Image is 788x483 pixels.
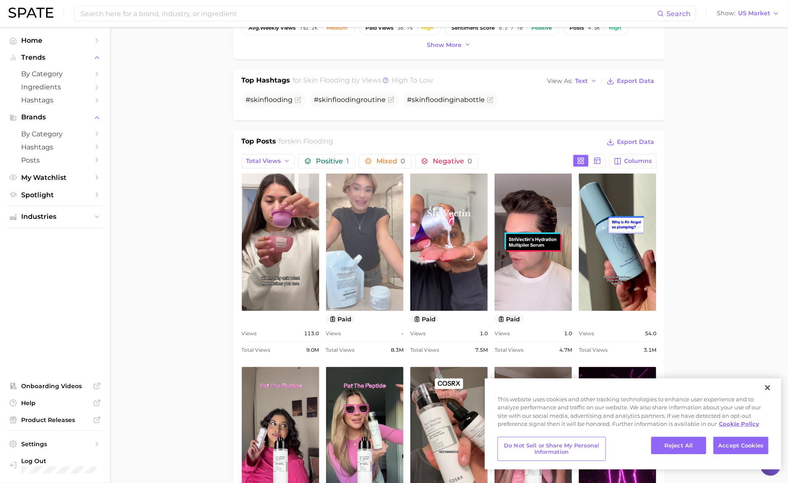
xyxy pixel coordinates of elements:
abbr: average [249,25,260,31]
span: Spotlight [21,191,89,199]
button: Export Data [605,136,656,148]
button: View AsText [545,76,600,87]
span: sentiment score [452,25,495,31]
span: 4.5k [589,25,600,31]
img: SPATE [8,8,53,18]
span: flooding [333,96,361,104]
a: Product Releases [7,414,103,426]
button: Close [758,378,777,397]
a: Settings [7,438,103,450]
span: Total Views [579,345,608,355]
span: # routine [314,96,386,104]
button: Do Not Sell or Share My Personal Information, Opens the preference center dialog [498,437,606,461]
span: Ingredients [21,83,89,91]
span: 1 [346,157,349,165]
span: Hashtags [21,143,89,151]
button: Columns [609,154,656,168]
button: Brands [7,111,103,124]
button: Flag as miscategorized or irrelevant [295,97,301,103]
span: skin [319,96,333,104]
a: Onboarding Videos [7,380,103,392]
a: Ingredients [7,80,103,94]
button: Industries [7,210,103,223]
span: Help [21,399,89,407]
div: High [609,25,622,31]
div: High [422,25,434,31]
button: Total Views [242,154,295,168]
a: Hashtags [7,141,103,154]
a: by Category [7,67,103,80]
span: skin flooding [288,137,333,145]
span: Export Data [617,77,655,85]
button: Accept Cookies [713,437,769,455]
span: Log Out [21,457,97,465]
a: My Watchlist [7,171,103,184]
a: Help [7,397,103,409]
span: Show more [427,41,462,49]
span: 54.0 [645,328,656,339]
span: 0 [401,157,405,165]
span: 752.2k [300,25,318,31]
span: 113.0 [304,328,319,339]
span: 7.5m [475,345,488,355]
button: Reject All [651,437,706,455]
span: Industries [21,213,89,221]
span: by Category [21,70,89,78]
span: Home [21,36,89,44]
span: 3.1m [644,345,656,355]
button: Trends [7,51,103,64]
span: US Market [738,11,770,16]
button: paid [410,315,440,323]
button: paid [495,315,524,323]
div: Positive [532,25,552,31]
span: Posts [21,156,89,164]
h1: Top Hashtags [242,75,290,87]
span: - [401,328,404,339]
span: Columns [625,157,652,165]
span: # [246,96,293,104]
div: Medium [327,25,348,31]
span: Views [410,328,426,339]
span: View As [547,79,573,83]
span: paid views [366,25,394,31]
button: Export Data [605,75,656,87]
span: Total Views [495,345,523,355]
button: Flag as miscategorized or irrelevant [487,97,494,103]
span: Total Views [242,345,271,355]
button: sentiment score8.2 / 10Positive [445,21,559,35]
button: Flag as miscategorized or irrelevant [388,97,395,103]
span: skin [251,96,265,104]
input: Search here for a brand, industry, or ingredient [80,6,657,21]
button: Show more [425,39,473,51]
a: Home [7,34,103,47]
span: 1.0 [564,328,572,339]
span: Text [575,79,588,83]
span: 8.3m [391,345,404,355]
span: Trends [21,54,89,61]
a: Log out. Currently logged in with e-mail ellie@spate.nyc. [7,455,103,476]
a: Posts [7,154,103,167]
span: Brands [21,113,89,121]
button: avg.weekly views752.2kMedium [242,21,355,35]
h2: for by Views [293,75,433,87]
h2: for [279,136,333,149]
span: Views [242,328,257,339]
span: # inabottle [407,96,485,104]
span: flooding [265,96,293,104]
button: posts4.5kHigh [563,21,629,35]
span: 8.2 / 10 [499,25,523,31]
h1: Top Posts [242,136,276,149]
span: Views [326,328,341,339]
span: posts [570,25,584,31]
span: 4.7m [559,345,572,355]
span: weekly views [249,25,296,31]
span: Views [495,328,510,339]
span: Views [579,328,594,339]
a: Hashtags [7,94,103,107]
span: Total Views [246,157,281,165]
span: 9.0m [307,345,319,355]
span: Negative [433,158,472,165]
button: ShowUS Market [715,8,782,19]
a: by Category [7,127,103,141]
span: Hashtags [21,96,89,104]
